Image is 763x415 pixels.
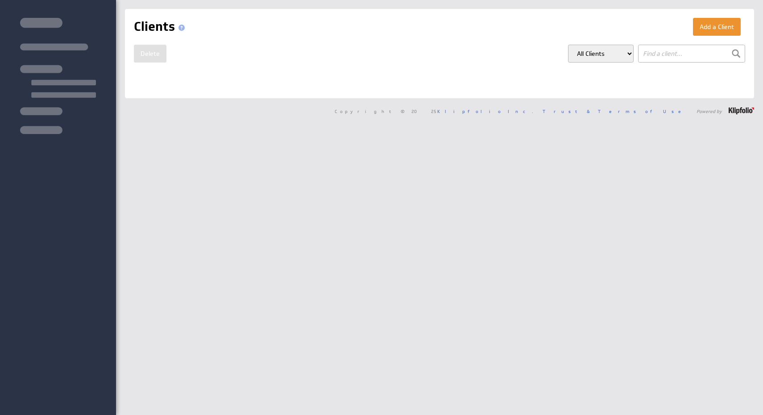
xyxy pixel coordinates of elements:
a: Trust & Terms of Use [543,108,687,114]
img: skeleton-sidenav.svg [20,18,96,134]
span: Copyright © 2025 [335,109,533,113]
input: Find a client... [638,45,745,63]
button: Add a Client [693,18,741,36]
span: Powered by [697,109,722,113]
button: Delete [134,45,166,63]
h1: Clients [134,18,188,36]
a: Klipfolio Inc. [437,108,533,114]
img: logo-footer.png [729,107,754,114]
